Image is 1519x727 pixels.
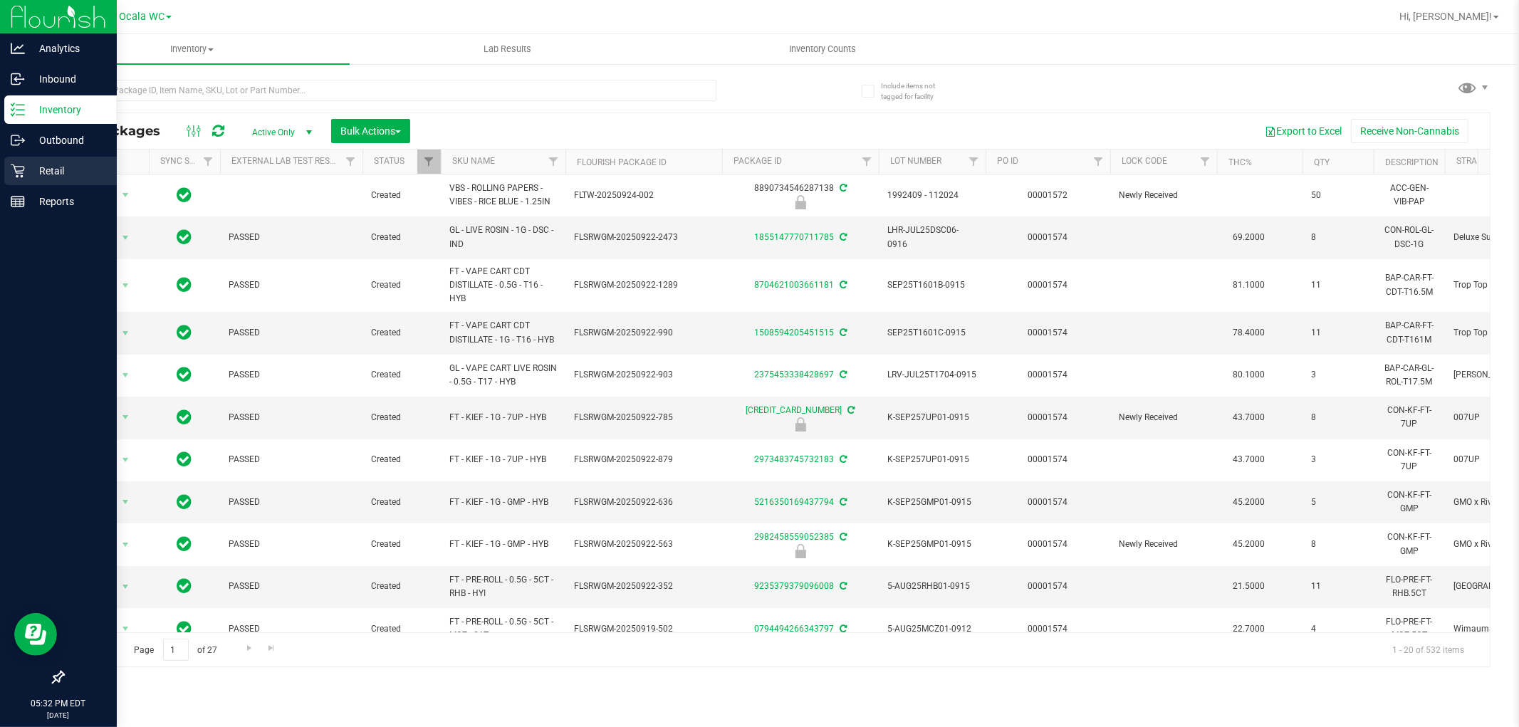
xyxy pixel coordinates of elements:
[1122,156,1167,166] a: Lock Code
[887,580,977,593] span: 5-AUG25RHB01-0915
[25,40,110,57] p: Analytics
[1311,368,1365,382] span: 3
[837,497,847,507] span: Sync from Compliance System
[371,189,432,202] span: Created
[1382,614,1436,644] div: FLO-PRE-FT-MCZ.5CT
[574,411,714,424] span: FLSRWGM-20250922-785
[1119,538,1209,551] span: Newly Received
[1226,275,1272,295] span: 81.1000
[449,265,557,306] span: FT - VAPE CART CDT DISTILLATE - 0.5G - T16 - HYB
[754,497,834,507] a: 5216350169437794
[1028,412,1068,422] a: 00001574
[574,453,714,466] span: FLSRWGM-20250922-879
[1385,157,1439,167] a: Description
[339,150,362,174] a: Filter
[1028,454,1068,464] a: 00001574
[1226,619,1272,639] span: 22.7000
[117,323,135,343] span: select
[1382,529,1436,559] div: CON-KF-FT-GMP
[6,710,110,721] p: [DATE]
[887,411,977,424] span: K-SEP257UP01-0915
[887,496,977,509] span: K-SEP25GMP01-0915
[449,224,557,251] span: GL - LIVE ROSIN - 1G - DSC - IND
[229,278,354,292] span: PASSED
[1226,449,1272,470] span: 43.7000
[117,492,135,512] span: select
[177,407,192,427] span: In Sync
[574,368,714,382] span: FLSRWGM-20250922-903
[1382,222,1436,252] div: CON-ROL-GL-DSC-1G
[574,278,714,292] span: FLSRWGM-20250922-1289
[1311,622,1365,636] span: 4
[449,573,557,600] span: FT - PRE-ROLL - 0.5G - 5CT - RHB - HYI
[887,224,977,251] span: LHR-JUL25DSC06-0916
[452,156,495,166] a: SKU Name
[25,132,110,149] p: Outbound
[177,275,192,295] span: In Sync
[962,150,986,174] a: Filter
[1226,365,1272,385] span: 80.1000
[1382,487,1436,517] div: CON-KF-FT-GMP
[371,326,432,340] span: Created
[371,580,432,593] span: Created
[160,156,215,166] a: Sync Status
[371,496,432,509] span: Created
[177,492,192,512] span: In Sync
[6,697,110,710] p: 05:32 PM EDT
[374,156,404,166] a: Status
[11,133,25,147] inline-svg: Outbound
[34,43,350,56] span: Inventory
[754,370,834,380] a: 2375453338428697
[837,581,847,591] span: Sync from Compliance System
[163,639,189,661] input: 1
[1119,411,1209,424] span: Newly Received
[25,162,110,179] p: Retail
[1382,360,1436,390] div: BAP-CAR-GL-ROL-T17.5M
[11,103,25,117] inline-svg: Inventory
[177,323,192,342] span: In Sync
[229,622,354,636] span: PASSED
[117,365,135,385] span: select
[117,276,135,295] span: select
[371,453,432,466] span: Created
[371,231,432,244] span: Created
[754,232,834,242] a: 1855147770711785
[837,280,847,290] span: Sync from Compliance System
[371,368,432,382] span: Created
[890,156,941,166] a: Lot Number
[855,150,879,174] a: Filter
[1382,402,1436,432] div: CON-KF-FT-7UP
[887,622,977,636] span: 5-AUG25MCZ01-0912
[1028,232,1068,242] a: 00001574
[449,319,557,346] span: FT - VAPE CART CDT DISTILLATE - 1G - T16 - HYB
[25,70,110,88] p: Inbound
[997,156,1018,166] a: PO ID
[197,150,220,174] a: Filter
[1028,328,1068,338] a: 00001574
[720,182,881,209] div: 8890734546287138
[449,453,557,466] span: FT - KIEF - 1G - 7UP - HYB
[1314,157,1330,167] a: Qty
[177,185,192,205] span: In Sync
[449,538,557,551] span: FT - KIEF - 1G - GMP - HYB
[771,43,876,56] span: Inventory Counts
[177,619,192,639] span: In Sync
[229,538,354,551] span: PASSED
[665,34,981,64] a: Inventory Counts
[371,538,432,551] span: Created
[119,11,165,23] span: Ocala WC
[754,328,834,338] a: 1508594205451515
[1382,572,1436,602] div: FLO-PRE-FT-RHB.5CT
[1028,497,1068,507] a: 00001574
[177,365,192,385] span: In Sync
[1194,150,1217,174] a: Filter
[117,535,135,555] span: select
[887,278,977,292] span: SEP25T1601B-0915
[887,453,977,466] span: K-SEP257UP01-0915
[574,326,714,340] span: FLSRWGM-20250922-990
[340,125,401,137] span: Bulk Actions
[1226,323,1272,343] span: 78.4000
[122,639,229,661] span: Page of 27
[1226,576,1272,597] span: 21.5000
[1382,270,1436,300] div: BAP-CAR-FT-CDT-T16.5M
